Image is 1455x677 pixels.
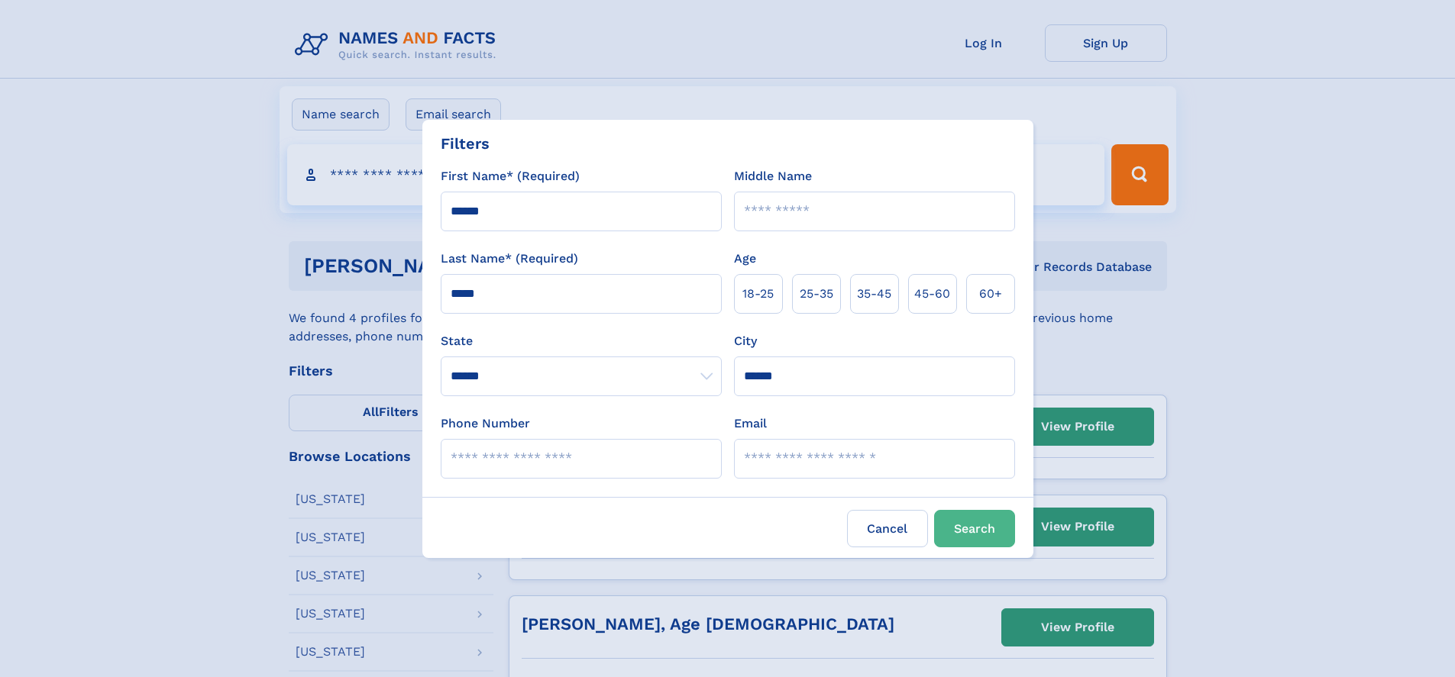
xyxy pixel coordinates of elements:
label: State [441,332,722,350]
div: Filters [441,132,490,155]
button: Search [934,510,1015,547]
span: 18‑25 [742,285,774,303]
span: 35‑45 [857,285,891,303]
label: Phone Number [441,414,530,433]
span: 45‑60 [914,285,950,303]
label: Middle Name [734,167,812,185]
label: Email [734,414,767,433]
span: 25‑35 [800,285,833,303]
label: Last Name* (Required) [441,250,578,268]
label: First Name* (Required) [441,167,580,185]
label: Cancel [847,510,928,547]
span: 60+ [979,285,1002,303]
label: City [734,332,757,350]
label: Age [734,250,756,268]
